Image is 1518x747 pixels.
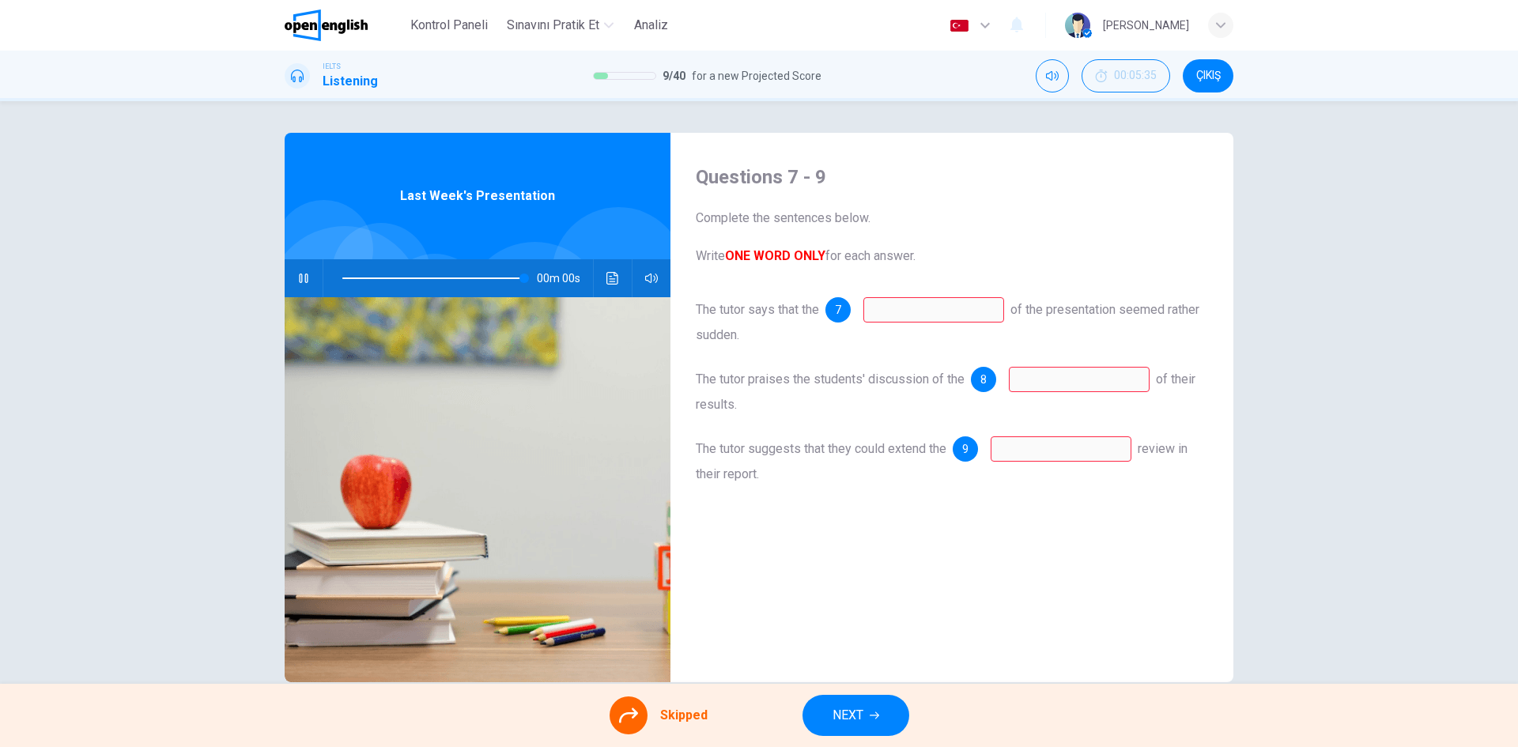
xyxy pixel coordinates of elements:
h4: Questions 7 - 9 [696,164,1208,190]
button: ÇIKIŞ [1183,59,1233,92]
span: 00:05:35 [1114,70,1157,82]
span: The tutor suggests that they could extend the [696,441,946,456]
button: Analiz [626,11,677,40]
span: Kontrol Paneli [410,16,488,35]
span: 9 [962,443,969,455]
button: Kontrol Paneli [404,11,494,40]
button: Ses transkripsiyonunu görmek için tıklayın [600,259,625,297]
span: Sınavını Pratik Et [507,16,599,35]
span: for a new Projected Score [692,66,821,85]
span: ÇIKIŞ [1196,70,1221,82]
button: 00:05:35 [1082,59,1170,92]
span: IELTS [323,61,341,72]
img: OpenEnglish logo [285,9,368,41]
span: The tutor praises the students' discussion of the [696,372,965,387]
span: The tutor says that the [696,302,819,317]
span: 00m 00s [537,259,593,297]
span: 9 / 40 [663,66,685,85]
span: Complete the sentences below. Write for each answer. [696,209,1208,266]
button: NEXT [802,695,909,736]
span: Last Week's Presentation [400,187,555,206]
span: Skipped [660,706,708,725]
div: Hide [1082,59,1170,92]
b: ONE WORD ONLY [725,248,825,263]
img: Profile picture [1065,13,1090,38]
span: Analiz [634,16,668,35]
span: 7 [835,304,841,315]
span: NEXT [833,704,863,726]
div: [PERSON_NAME] [1103,16,1189,35]
button: Sınavını Pratik Et [500,11,620,40]
div: Mute [1036,59,1069,92]
img: Last Week's Presentation [285,297,670,682]
img: tr [950,20,969,32]
h1: Listening [323,72,378,91]
span: 8 [980,374,987,385]
a: OpenEnglish logo [285,9,404,41]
